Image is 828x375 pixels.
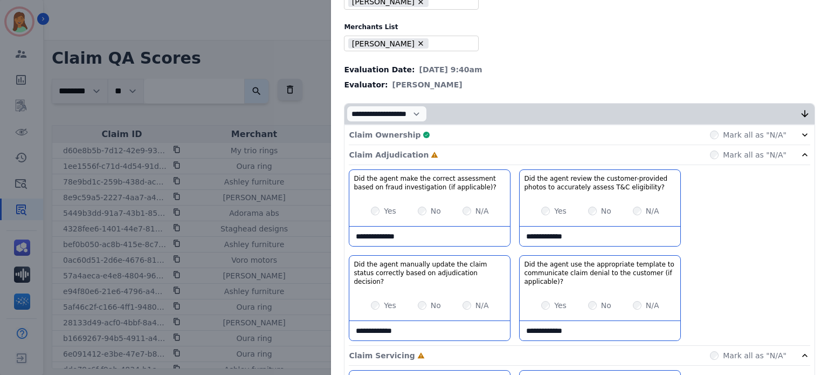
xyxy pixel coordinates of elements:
[723,129,786,140] label: Mark all as "N/A"
[475,300,489,311] label: N/A
[344,64,815,75] div: Evaluation Date:
[344,23,815,31] label: Merchants List
[431,300,441,311] label: No
[475,206,489,216] label: N/A
[431,206,441,216] label: No
[349,129,420,140] p: Claim Ownership
[347,37,472,50] ul: selected options
[601,206,611,216] label: No
[646,300,659,311] label: N/A
[344,79,815,90] div: Evaluator:
[348,38,429,49] li: [PERSON_NAME]
[392,79,463,90] span: [PERSON_NAME]
[384,206,396,216] label: Yes
[384,300,396,311] label: Yes
[354,260,506,286] h3: Did the agent manually update the claim status correctly based on adjudication decision?
[554,206,567,216] label: Yes
[554,300,567,311] label: Yes
[349,350,415,361] p: Claim Servicing
[601,300,611,311] label: No
[524,174,676,192] h3: Did the agent review the customer-provided photos to accurately assess T&C eligibility?
[417,39,425,47] button: Remove Ashley - Reguard
[524,260,676,286] h3: Did the agent use the appropriate template to communicate claim denial to the customer (if applic...
[646,206,659,216] label: N/A
[349,149,429,160] p: Claim Adjudication
[419,64,482,75] span: [DATE] 9:40am
[723,149,786,160] label: Mark all as "N/A"
[354,174,506,192] h3: Did the agent make the correct assessment based on fraud investigation (if applicable)?
[723,350,786,361] label: Mark all as "N/A"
